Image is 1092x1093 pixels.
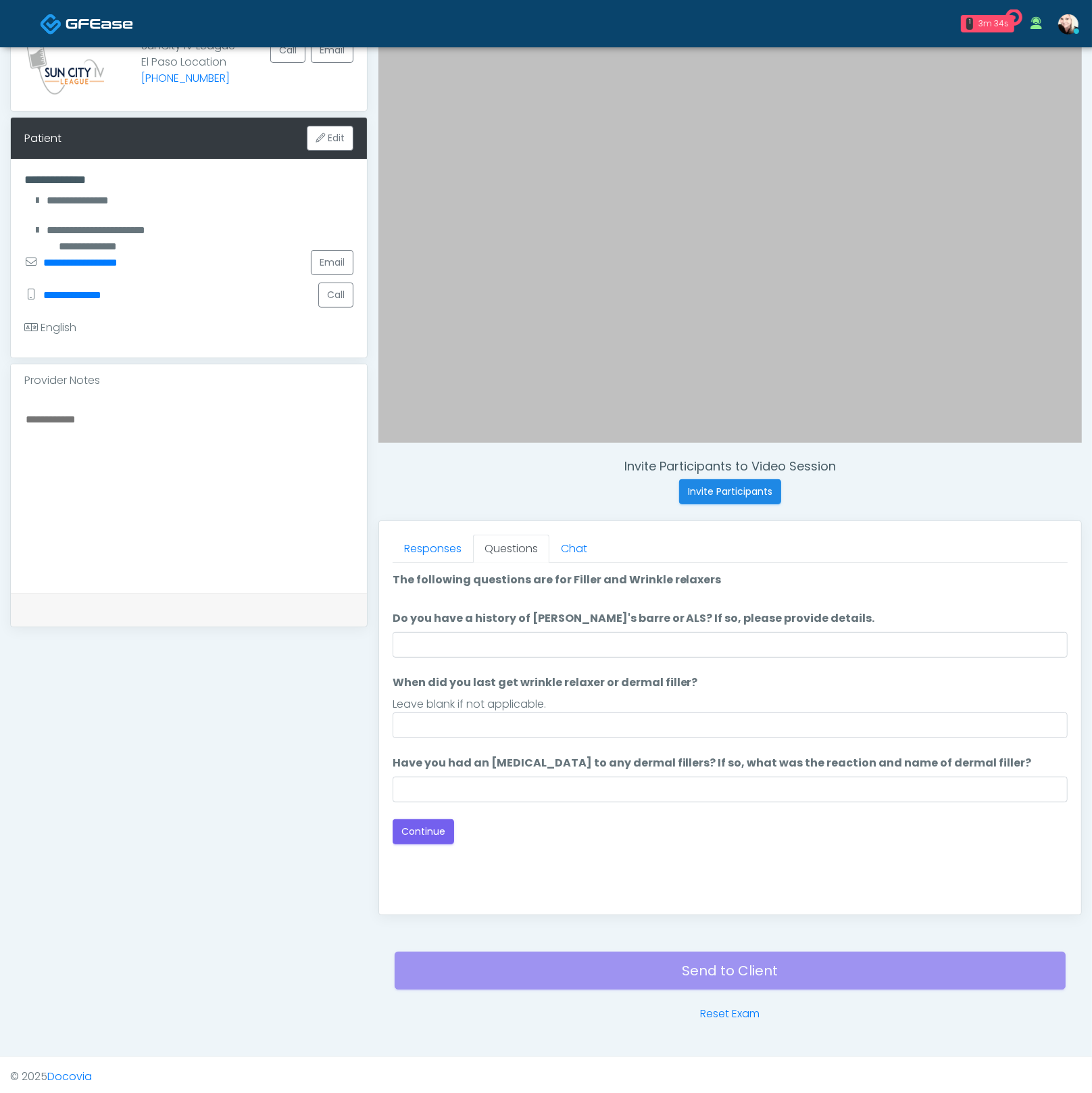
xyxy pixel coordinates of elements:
[311,38,353,63] a: Email
[24,320,76,336] div: English
[1058,14,1078,34] img: Cynthia Petersen
[393,610,875,627] label: Do you have a history of [PERSON_NAME]'s barre or ALS? If so, please provide details.
[953,9,1022,38] a: 1 3m 34s
[393,755,1032,771] label: Have you had an [MEDICAL_DATA] to any dermal fillers? If so, what was the reaction and name of de...
[966,18,973,30] div: 1
[311,250,353,275] a: Email
[66,17,133,30] img: Docovia
[318,283,353,308] button: Call
[473,535,549,563] a: Questions
[393,572,722,588] label: The following questions are for Filler and Wrinkle relaxers
[40,1,133,45] a: Docovia
[393,675,698,691] label: When did you last get wrinkle relaxer or dermal filler?
[700,1006,760,1022] a: Reset Exam
[141,70,230,86] a: [PHONE_NUMBER]
[24,130,61,147] div: Patient
[11,364,367,397] div: Provider Notes
[393,696,1068,712] div: Leave blank if not applicable.
[11,5,51,46] button: Open LiveChat chat widget
[141,38,235,87] p: SunCity IV League El Paso Location
[393,819,454,844] button: Continue
[393,535,473,563] a: Responses
[40,13,62,35] img: Docovia
[549,535,599,563] a: Chat
[24,38,107,97] img: Provider image
[378,459,1082,474] h4: Invite Participants to Video Session
[978,18,1009,30] div: 3m 34s
[679,479,781,504] button: Invite Participants
[270,38,305,63] button: Call
[307,126,353,151] button: Edit
[47,1069,92,1084] a: Docovia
